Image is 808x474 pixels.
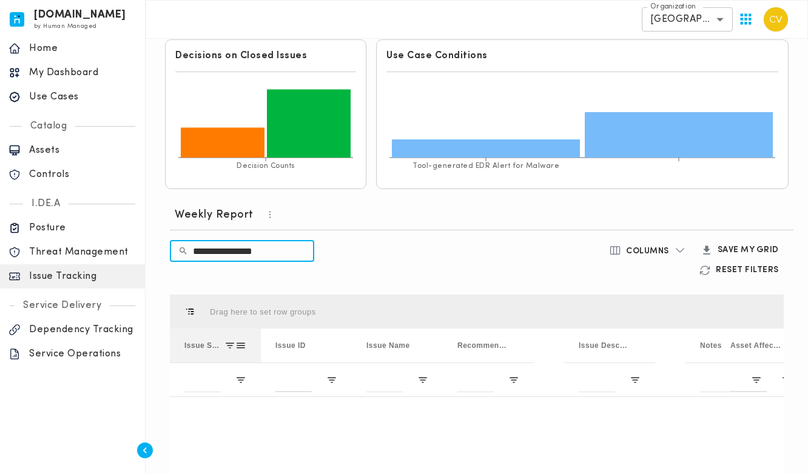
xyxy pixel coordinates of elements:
label: Organization [650,2,696,12]
h6: Columns [626,246,669,257]
span: Notes [700,341,722,350]
p: Catalog [22,120,76,132]
p: I.DE.A [23,198,69,210]
p: Threat Management [29,246,136,258]
button: Open Filter Menu [417,375,428,386]
p: My Dashboard [29,67,136,79]
button: Reset Filters [692,261,789,280]
button: Open Filter Menu [235,375,246,386]
h6: [DOMAIN_NAME] [34,11,126,19]
p: Posture [29,222,136,234]
button: Columns [602,240,693,261]
div: Row Groups [210,307,316,316]
button: Open Filter Menu [630,375,641,386]
span: Issue Description [579,341,630,350]
button: Save my Grid [693,240,789,261]
p: Dependency Tracking [29,324,136,336]
div: [GEOGRAPHIC_DATA] [642,7,733,32]
button: Open Filter Menu [751,375,762,386]
button: User [759,2,793,36]
p: Service Delivery [15,299,110,312]
p: Home [29,42,136,55]
span: Issue ID [275,341,306,350]
tspan: Tool-generated EDR Alert for Malware [412,162,559,170]
button: Open Filter Menu [781,375,792,386]
h6: Use Case Conditions [386,50,778,62]
h6: Weekly Report [175,208,254,222]
h6: Decisions on Closed Issues [175,50,356,62]
button: Open Filter Menu [326,375,337,386]
span: by Human Managed [34,23,96,30]
tspan: Decision Counts [237,162,295,170]
img: Carter Velasquez [764,7,788,32]
p: Assets [29,144,136,156]
span: Recommended Action [457,341,508,350]
h6: Save my Grid [718,245,779,256]
p: Use Cases [29,91,136,103]
span: Drag here to set row groups [210,307,316,316]
input: Issue ID Filter Input [275,368,312,392]
p: Controls [29,169,136,181]
p: Service Operations [29,348,136,360]
img: invicta.io [10,12,24,27]
p: Issue Tracking [29,270,136,282]
button: Open Filter Menu [508,375,519,386]
h6: Reset Filters [716,265,779,276]
span: Issue Name [366,341,410,350]
span: Issue Status [184,341,220,350]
